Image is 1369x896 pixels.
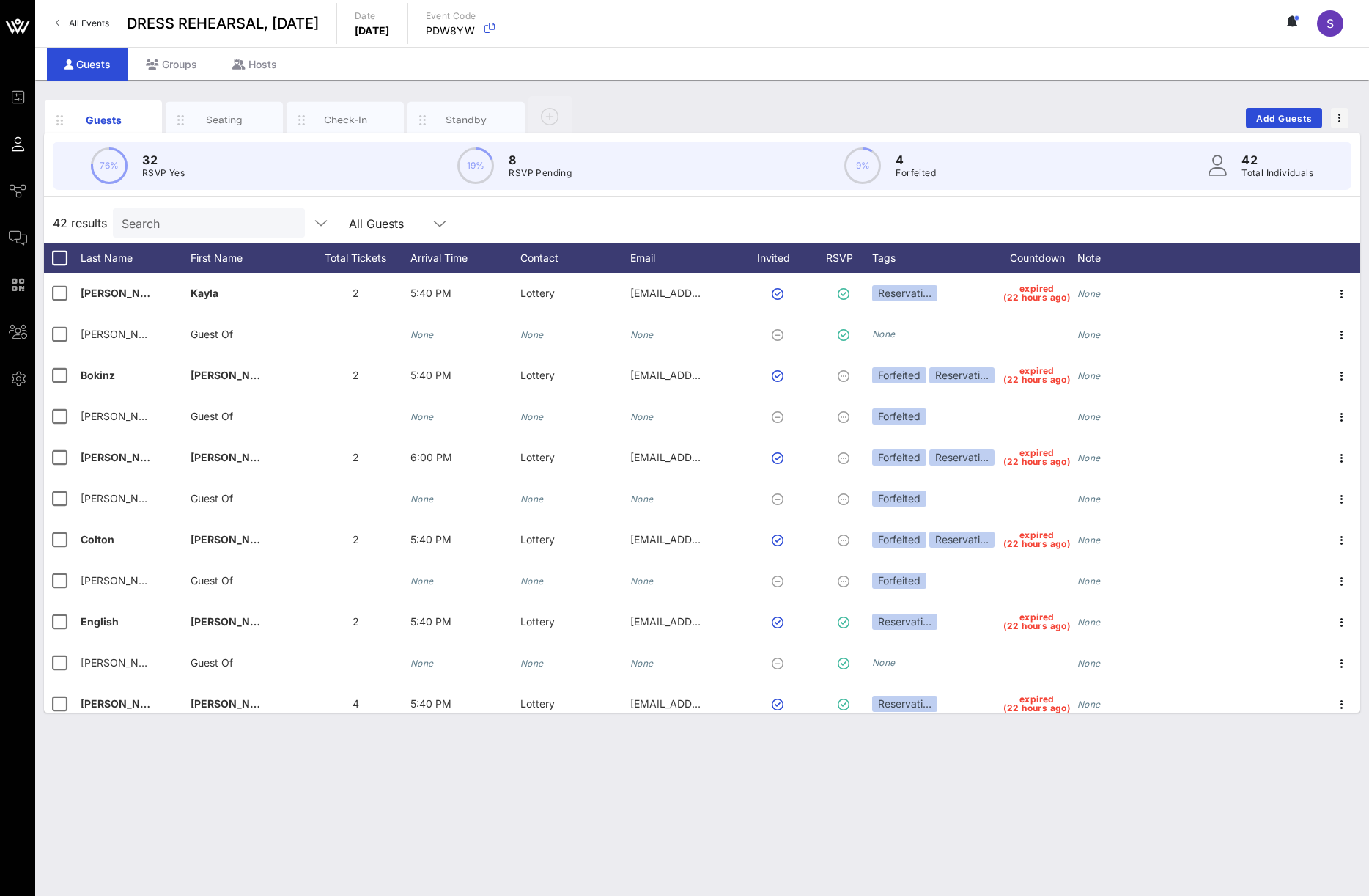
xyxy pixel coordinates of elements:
span: 6:00 PM [410,451,452,463]
span: Guest Of [191,410,233,422]
span: 5:40 PM [410,287,451,299]
div: Forfeited [872,367,926,383]
span: [EMAIL_ADDRESS][DOMAIN_NAME] [630,287,807,299]
div: Forfeited [872,491,926,507]
i: None [520,329,544,340]
div: Countdown [997,243,1077,273]
i: None [1077,288,1101,299]
span: Guest Of [191,656,233,669]
i: None [1077,535,1101,546]
div: 2 [300,437,410,478]
span: expired (22 hours ago) [1003,284,1071,302]
div: Reservati… [929,449,995,466]
div: Reservati… [872,285,937,301]
span: S [1326,16,1334,31]
p: 8 [509,151,572,169]
span: Lottery [520,451,555,463]
p: RSVP Yes [142,166,185,180]
i: None [410,658,434,669]
button: Add Guests [1246,108,1322,128]
span: [PERSON_NAME] [191,697,277,710]
i: None [520,576,544,587]
i: None [520,658,544,669]
i: None [1077,452,1101,463]
i: None [1077,493,1101,504]
div: Guests [71,112,136,128]
div: Note [1077,243,1187,273]
p: RSVP Pending [509,166,572,180]
div: Reservati… [929,367,995,383]
i: None [1077,576,1101,587]
span: English [81,615,119,628]
div: Groups [128,48,215,81]
i: None [520,493,544,504]
span: [EMAIL_ADDRESS][PERSON_NAME][DOMAIN_NAME] [630,615,891,628]
span: Guest Of [191,492,233,504]
div: Email [630,243,740,273]
div: Reservati… [929,532,995,548]
span: Add Guests [1255,113,1313,124]
span: expired (22 hours ago) [1003,695,1071,713]
i: None [520,411,544,422]
span: expired (22 hours ago) [1003,613,1071,631]
div: Forfeited [872,532,926,548]
span: 5:40 PM [410,369,451,381]
p: Total Individuals [1241,166,1313,180]
span: [PERSON_NAME] [191,533,277,546]
p: Date [355,9,390,23]
div: Reservati… [872,614,937,630]
i: None [410,329,434,340]
span: [PERSON_NAME] [81,328,165,340]
span: All Events [69,18,109,29]
p: PDW8YW [426,23,476,38]
div: 2 [300,273,410,314]
div: All Guests [349,217,404,230]
p: 4 [896,151,936,169]
div: 2 [300,519,410,560]
div: Check-In [313,113,378,127]
div: All Guests [340,208,457,238]
span: expired (22 hours ago) [1003,449,1071,466]
i: None [1077,329,1101,340]
span: 42 results [53,214,107,232]
div: 4 [300,683,410,724]
i: None [872,657,896,668]
i: None [1077,411,1101,422]
a: All Events [47,12,118,35]
p: [DATE] [355,23,390,38]
i: None [1077,699,1101,710]
span: [PERSON_NAME] [81,287,167,299]
span: [EMAIL_ADDRESS][DOMAIN_NAME] [630,451,807,463]
span: Lottery [520,697,555,710]
i: None [630,493,654,504]
span: [EMAIL_ADDRESS][DOMAIN_NAME] [630,369,807,381]
div: Seating [192,113,257,127]
span: [PERSON_NAME] [191,369,277,381]
div: Invited [740,243,821,273]
div: Guests [47,48,128,81]
span: DRESS REHEARSAL, [DATE] [127,12,319,34]
i: None [410,576,434,587]
div: First Name [191,243,300,273]
span: expired (22 hours ago) [1003,367,1071,384]
div: 2 [300,355,410,396]
span: Guest Of [191,574,233,587]
div: Reservati… [872,696,937,712]
span: [PERSON_NAME] [191,615,277,628]
span: Lottery [520,533,555,546]
div: Standby [434,113,499,127]
span: 5:40 PM [410,533,451,546]
p: 32 [142,151,185,169]
span: [EMAIL_ADDRESS][DOMAIN_NAME] [630,697,807,710]
span: Lottery [520,615,555,628]
span: [PERSON_NAME] [81,410,165,422]
span: [PERSON_NAME] [81,574,165,587]
div: S [1317,10,1343,37]
span: Colton [81,533,114,546]
span: 5:40 PM [410,697,451,710]
span: [PERSON_NAME] [81,656,165,669]
i: None [1077,370,1101,381]
div: Forfeited [872,449,926,466]
span: [PERSON_NAME] [81,451,167,463]
i: None [1077,658,1101,669]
